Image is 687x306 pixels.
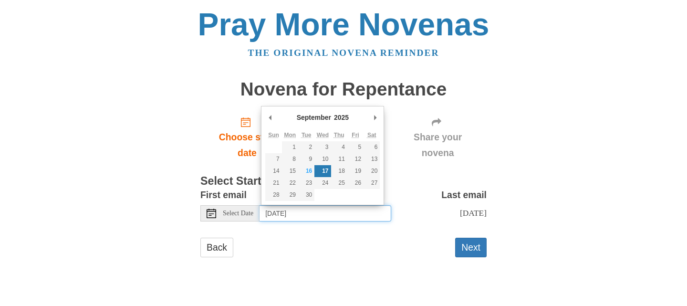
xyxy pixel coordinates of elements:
span: [DATE] [460,208,487,218]
button: 21 [265,177,281,189]
a: The original novena reminder [248,48,439,58]
button: Next Month [370,110,380,125]
button: 30 [298,189,314,201]
button: 24 [314,177,331,189]
button: 8 [282,153,298,165]
input: Use the arrow keys to pick a date [260,205,391,222]
button: 9 [298,153,314,165]
button: 7 [265,153,281,165]
abbr: Tuesday [302,132,311,138]
button: 28 [265,189,281,201]
button: 23 [298,177,314,189]
button: 12 [347,153,364,165]
button: 2 [298,141,314,153]
button: 20 [364,165,380,177]
h1: Novena for Repentance [200,79,487,100]
a: Choose start date [200,109,294,166]
button: 19 [347,165,364,177]
button: Next [455,238,487,257]
abbr: Thursday [334,132,344,138]
span: Share your novena [398,129,477,161]
button: 11 [331,153,347,165]
button: 14 [265,165,281,177]
label: First email [200,187,247,203]
span: Select Date [223,210,253,217]
button: 4 [331,141,347,153]
button: 26 [347,177,364,189]
button: 5 [347,141,364,153]
span: Choose start date [210,129,284,161]
button: 17 [314,165,331,177]
button: 1 [282,141,298,153]
h3: Select Start Date [200,175,487,188]
button: 6 [364,141,380,153]
abbr: Saturday [367,132,376,138]
div: Click "Next" to confirm your start date first. [389,109,487,166]
a: Back [200,238,233,257]
div: 2025 [333,110,350,125]
button: 25 [331,177,347,189]
button: 18 [331,165,347,177]
button: 27 [364,177,380,189]
button: 29 [282,189,298,201]
abbr: Friday [352,132,359,138]
button: 15 [282,165,298,177]
abbr: Sunday [268,132,279,138]
button: 3 [314,141,331,153]
div: September [295,110,333,125]
button: 16 [298,165,314,177]
abbr: Monday [284,132,296,138]
abbr: Wednesday [317,132,329,138]
button: Previous Month [265,110,275,125]
button: 10 [314,153,331,165]
label: Last email [441,187,487,203]
a: Pray More Novenas [198,7,489,42]
button: 22 [282,177,298,189]
button: 13 [364,153,380,165]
